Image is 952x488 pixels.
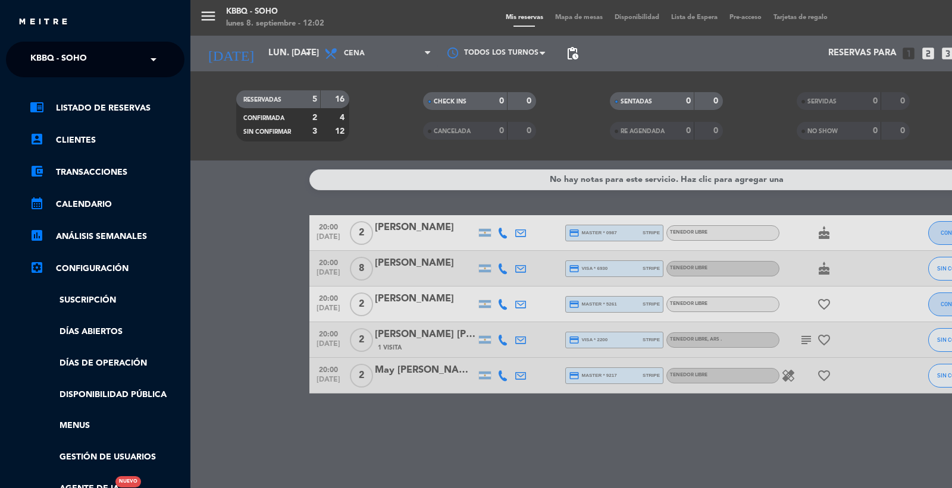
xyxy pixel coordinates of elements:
[30,100,44,114] i: chrome_reader_mode
[565,46,580,61] span: pending_actions
[30,197,184,212] a: calendar_monthCalendario
[30,229,184,244] a: assessmentANÁLISIS SEMANALES
[30,133,184,147] a: account_boxClientes
[30,451,184,464] a: Gestión de usuarios
[30,101,184,115] a: chrome_reader_modeListado de Reservas
[30,165,184,180] a: account_balance_walletTransacciones
[30,164,44,178] i: account_balance_wallet
[18,18,68,27] img: MEITRE
[30,357,184,370] a: Días de Operación
[115,476,141,487] div: Nuevo
[30,228,44,243] i: assessment
[30,262,184,276] a: Configuración
[30,47,87,72] span: Kbbq - Soho
[30,260,44,275] i: settings_applications
[30,419,184,433] a: Menus
[30,388,184,402] a: Disponibilidad pública
[30,196,44,210] i: calendar_month
[30,325,184,339] a: Días abiertos
[30,132,44,146] i: account_box
[30,294,184,307] a: Suscripción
